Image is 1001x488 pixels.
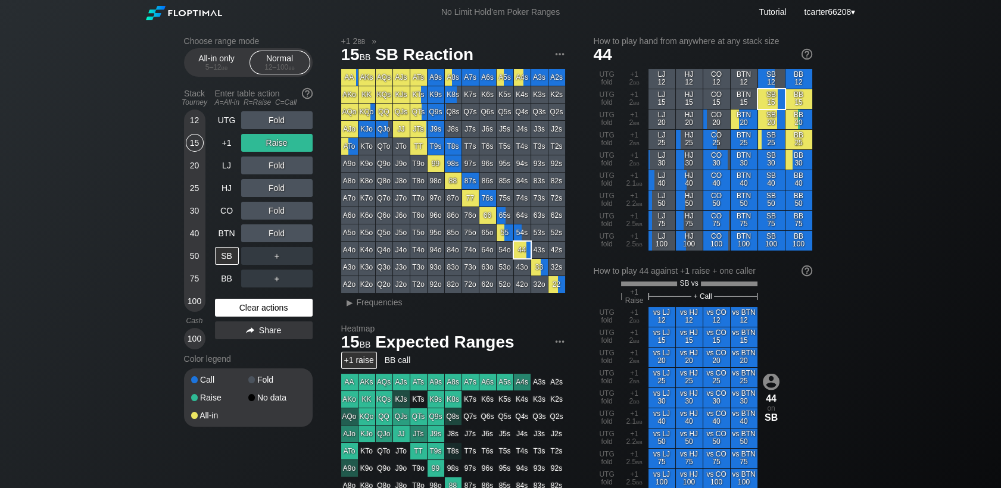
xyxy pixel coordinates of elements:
[548,173,565,189] div: 82s
[676,130,703,149] div: HJ 25
[636,179,643,187] span: bb
[186,134,204,152] div: 15
[497,121,513,137] div: J5s
[393,121,410,137] div: JJ
[731,110,757,129] div: BTN 20
[341,224,358,241] div: A5o
[621,170,648,190] div: +1 2.1
[410,207,427,224] div: T6o
[497,207,513,224] div: 65s
[215,84,313,111] div: Enter table action
[731,211,757,230] div: BTN 75
[785,130,812,149] div: BB 25
[358,86,375,103] div: KK
[758,89,785,109] div: SB 15
[785,190,812,210] div: BB 50
[366,36,383,46] span: »
[215,98,313,107] div: A=All-in R=Raise C=Call
[241,134,313,152] div: Raise
[428,173,444,189] div: 98o
[358,242,375,258] div: K4o
[428,104,444,120] div: Q9s
[341,138,358,155] div: ATo
[241,224,313,242] div: Fold
[514,242,531,258] div: 44
[731,69,757,89] div: BTN 12
[373,46,475,65] span: SB Reaction
[186,247,204,265] div: 50
[594,231,620,251] div: UTG fold
[676,69,703,89] div: HJ 12
[339,36,367,46] span: +1 2
[376,190,392,207] div: Q7o
[410,259,427,276] div: T3o
[514,155,531,172] div: 94s
[410,104,427,120] div: QTs
[633,78,640,86] span: bb
[376,224,392,241] div: Q5o
[358,69,375,86] div: AKs
[703,89,730,109] div: CO 15
[393,259,410,276] div: J3o
[785,69,812,89] div: BB 12
[462,155,479,172] div: 97s
[215,134,239,152] div: +1
[241,202,313,220] div: Fold
[648,211,675,230] div: LJ 75
[731,130,757,149] div: BTN 25
[531,86,548,103] div: K3s
[731,170,757,190] div: BTN 40
[445,173,461,189] div: 88
[252,51,307,74] div: Normal
[246,327,254,334] img: share.864f2f62.svg
[514,86,531,103] div: K4s
[758,150,785,170] div: SB 30
[410,224,427,241] div: T5o
[341,121,358,137] div: AJo
[376,242,392,258] div: Q4o
[341,155,358,172] div: A9o
[648,89,675,109] div: LJ 15
[804,7,852,17] span: tcarter66208
[785,89,812,109] div: BB 15
[479,86,496,103] div: K6s
[531,190,548,207] div: 73s
[428,138,444,155] div: T9s
[445,259,461,276] div: 83o
[358,190,375,207] div: K7o
[358,224,375,241] div: K5o
[785,150,812,170] div: BB 30
[548,69,565,86] div: A2s
[548,121,565,137] div: J2s
[497,242,513,258] div: 54o
[479,207,496,224] div: 66
[531,138,548,155] div: T3s
[393,224,410,241] div: J5o
[703,211,730,230] div: CO 75
[548,259,565,276] div: 32s
[648,69,675,89] div: LJ 12
[785,110,812,129] div: BB 20
[553,335,566,348] img: ellipsis.fd386fe8.svg
[676,190,703,210] div: HJ 50
[393,242,410,258] div: J4o
[255,63,305,71] div: 12 – 100
[462,104,479,120] div: Q7s
[676,110,703,129] div: HJ 20
[514,190,531,207] div: 74s
[462,207,479,224] div: 76o
[462,69,479,86] div: A7s
[479,259,496,276] div: 63o
[531,173,548,189] div: 83s
[548,138,565,155] div: T2s
[531,155,548,172] div: 93s
[514,69,531,86] div: A4s
[479,104,496,120] div: Q6s
[802,5,857,18] div: ▾
[621,231,648,251] div: +1 2.5
[184,36,313,46] h2: Choose range mode
[648,110,675,129] div: LJ 20
[358,104,375,120] div: KQo
[497,86,513,103] div: K5s
[479,190,496,207] div: 76s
